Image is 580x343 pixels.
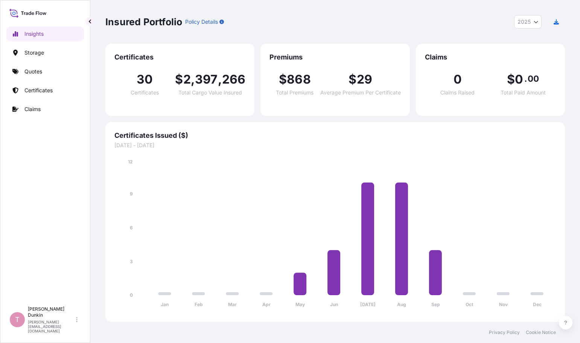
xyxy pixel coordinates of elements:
[28,320,75,333] p: [PERSON_NAME][EMAIL_ADDRESS][DOMAIN_NAME]
[114,142,556,149] span: [DATE] - [DATE]
[440,90,475,95] span: Claims Raised
[6,102,84,117] a: Claims
[454,73,462,85] span: 0
[28,306,75,318] p: [PERSON_NAME] Dunkin
[499,302,508,307] tspan: Nov
[515,73,523,85] span: 0
[114,53,245,62] span: Certificates
[431,302,440,307] tspan: Sep
[518,18,531,26] span: 2025
[185,18,218,26] p: Policy Details
[130,191,133,197] tspan: 9
[262,302,271,307] tspan: Apr
[279,73,287,85] span: $
[228,302,237,307] tspan: Mar
[330,302,338,307] tspan: Jun
[526,329,556,335] a: Cookie Notice
[130,259,133,264] tspan: 3
[128,159,133,165] tspan: 12
[320,90,401,95] span: Average Premium Per Certificate
[6,45,84,60] a: Storage
[349,73,356,85] span: $
[269,53,400,62] span: Premiums
[425,53,556,62] span: Claims
[24,30,44,38] p: Insights
[105,16,182,28] p: Insured Portfolio
[357,73,372,85] span: 29
[191,73,195,85] span: ,
[360,302,376,307] tspan: [DATE]
[524,76,527,82] span: .
[24,49,44,56] p: Storage
[507,73,515,85] span: $
[6,26,84,41] a: Insights
[24,105,41,113] p: Claims
[276,90,314,95] span: Total Premiums
[15,316,20,323] span: T
[178,90,242,95] span: Total Cargo Value Insured
[489,329,520,335] a: Privacy Policy
[533,302,542,307] tspan: Dec
[287,73,311,85] span: 868
[397,302,406,307] tspan: Aug
[130,225,133,230] tspan: 6
[183,73,191,85] span: 2
[528,76,539,82] span: 00
[514,15,542,29] button: Year Selector
[222,73,246,85] span: 266
[218,73,222,85] span: ,
[130,292,133,298] tspan: 0
[466,302,473,307] tspan: Oct
[131,90,159,95] span: Certificates
[6,64,84,79] a: Quotes
[6,83,84,98] a: Certificates
[195,73,218,85] span: 397
[501,90,546,95] span: Total Paid Amount
[161,302,169,307] tspan: Jan
[175,73,183,85] span: $
[137,73,153,85] span: 30
[295,302,305,307] tspan: May
[195,302,203,307] tspan: Feb
[24,87,53,94] p: Certificates
[114,131,556,140] span: Certificates Issued ($)
[24,68,42,75] p: Quotes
